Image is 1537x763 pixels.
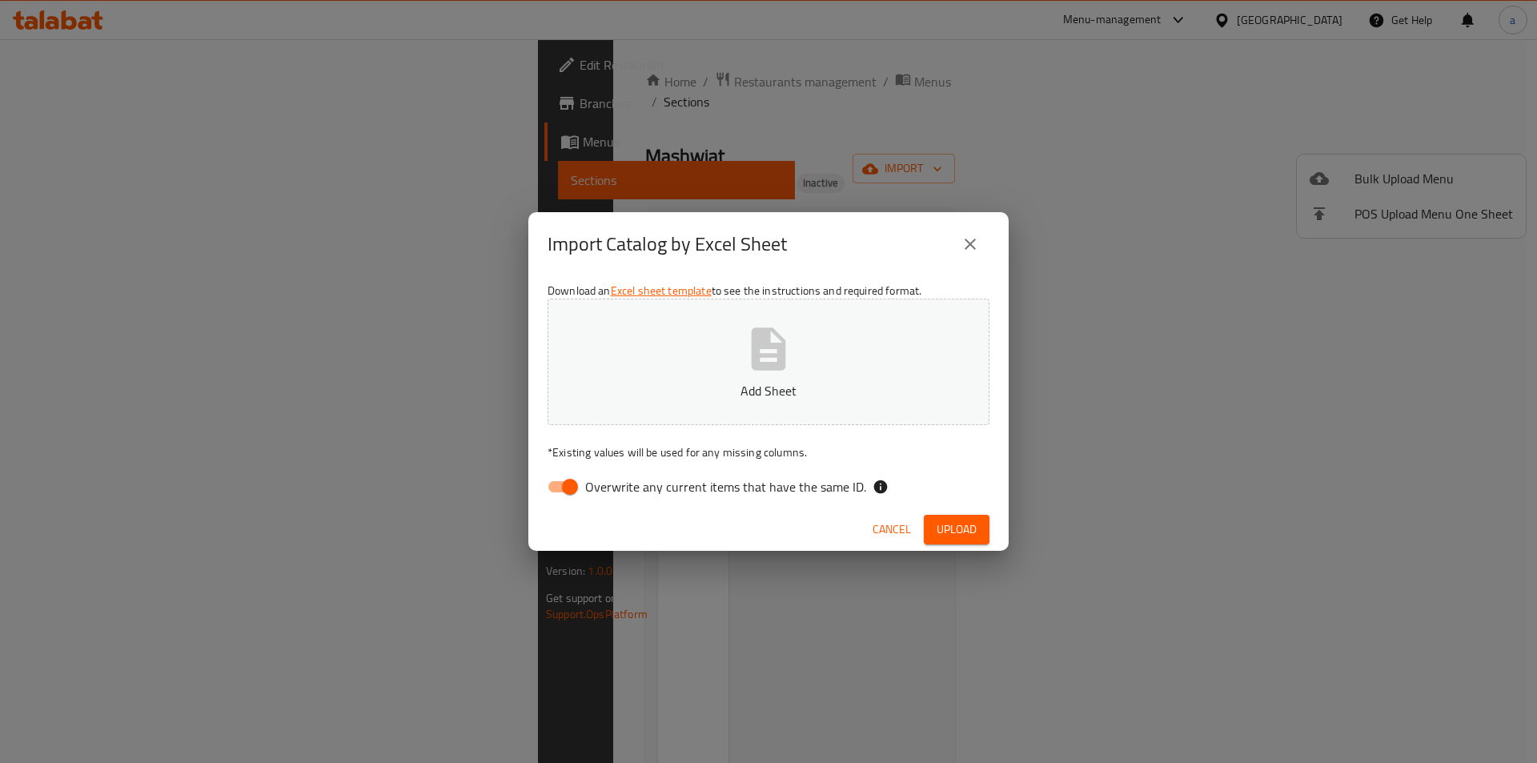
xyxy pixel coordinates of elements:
[572,381,965,400] p: Add Sheet
[611,280,712,301] a: Excel sheet template
[528,276,1009,508] div: Download an to see the instructions and required format.
[873,520,911,540] span: Cancel
[866,515,917,544] button: Cancel
[548,299,989,425] button: Add Sheet
[937,520,977,540] span: Upload
[873,479,889,495] svg: If the overwrite option isn't selected, then the items that match an existing ID will be ignored ...
[548,444,989,460] p: Existing values will be used for any missing columns.
[548,231,787,257] h2: Import Catalog by Excel Sheet
[924,515,989,544] button: Upload
[951,225,989,263] button: close
[585,477,866,496] span: Overwrite any current items that have the same ID.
